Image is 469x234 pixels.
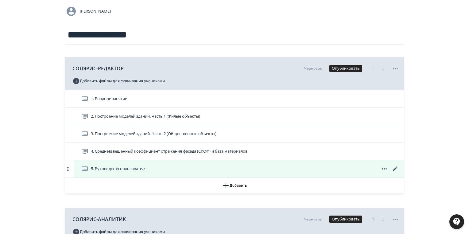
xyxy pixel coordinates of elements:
div: Черновик [304,216,322,222]
span: 3. Построение моделей зданий. Часть 2 (Общественные объекты) [91,131,216,137]
div: 2. Построение моделей зданий. Часть 1 (Жилые объекты) [65,108,404,125]
div: 4. Средневзвешенный коэффициент отражения фасада (СКОФ) и база материалов [65,143,404,160]
span: [PERSON_NAME] [80,8,111,14]
div: 3. Построение моделей зданий. Часть 2 (Общественные объекты) [65,125,404,143]
span: СОЛЯРИС-АНАЛИТИК [72,216,126,223]
button: Добавить файлы для скачивания учениками [72,76,165,86]
span: 5. Руководство пользователя [91,166,146,172]
div: Черновик [304,66,322,71]
span: СОЛЯРИС-РЕДАКТОР [72,65,124,72]
span: 2. Построение моделей зданий. Часть 1 (Жилые объекты) [91,113,200,119]
button: Добавить [65,178,404,193]
div: 5. Руководство пользователя [65,160,404,178]
button: Опубликовать [329,216,362,223]
span: 1. Вводное занятие [91,96,127,102]
span: 4. Средневзвешенный коэффициент отражения фасада (СКОФ) и база материалов [91,148,247,154]
div: 1. Вводное занятие [65,90,404,108]
button: Опубликовать [329,65,362,72]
